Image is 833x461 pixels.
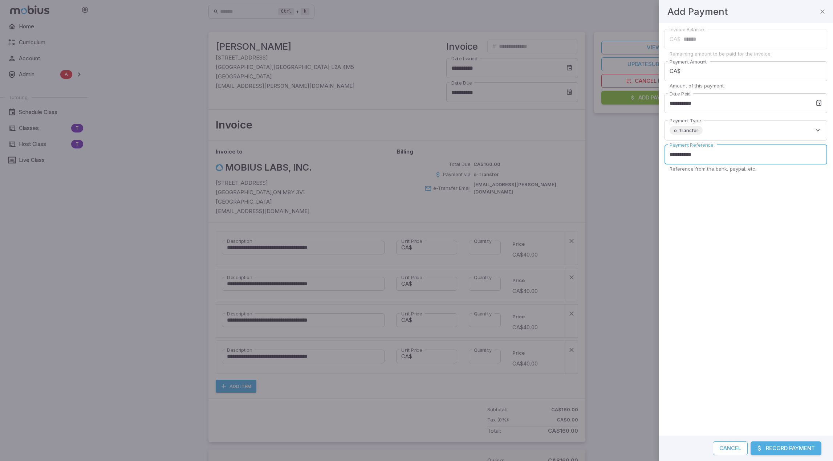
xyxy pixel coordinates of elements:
p: Amount of this payment. [670,82,822,89]
label: Date Paid [670,90,691,97]
span: e-Transfer [670,127,703,134]
button: Cancel [713,441,748,455]
p: CA$ [670,67,680,75]
label: Payment Reference [670,142,714,148]
button: Record Payment [751,441,821,455]
p: CA$ [670,35,680,43]
label: Payment Type [670,117,701,124]
label: Payment Amount [670,58,707,65]
label: Invoice Balance [670,26,704,33]
h4: Add Payment [667,4,728,19]
p: Reference from the bank, paypal, etc. [670,166,822,172]
p: Remaining amount to be paid for the invoice. [670,50,822,57]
